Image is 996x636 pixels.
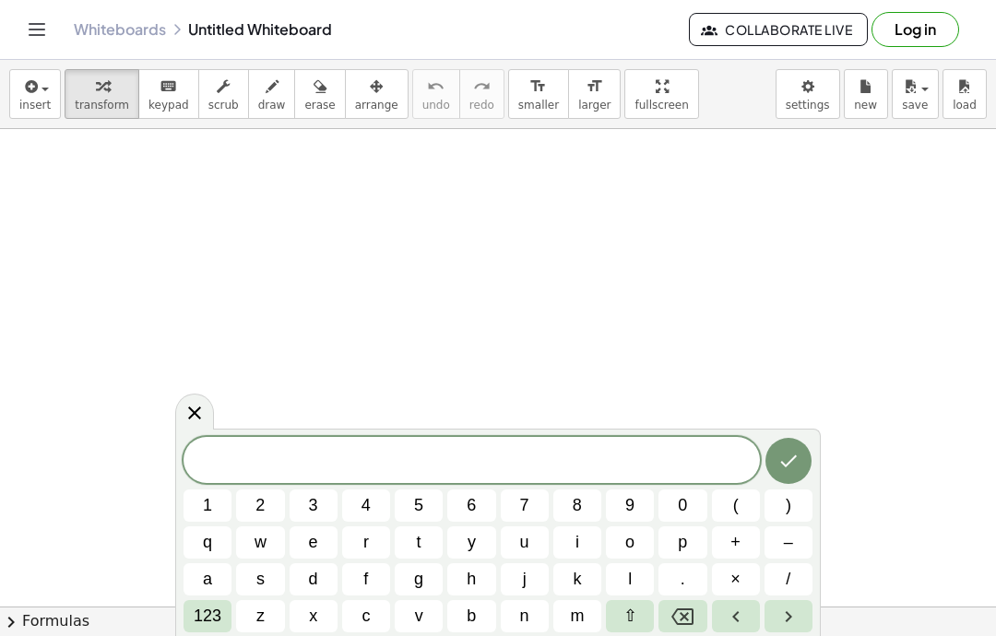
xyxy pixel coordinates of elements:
span: z [256,604,265,629]
span: o [625,530,634,555]
button: m [553,600,601,632]
span: p [678,530,687,555]
span: scrub [208,99,239,112]
button: x [290,600,338,632]
button: 1 [184,489,231,522]
span: n [520,604,529,629]
span: larger [578,99,611,112]
span: 8 [573,493,582,518]
i: format_size [529,76,547,98]
span: – [784,530,793,555]
button: save [892,69,939,119]
button: d [290,563,338,595]
span: g [414,567,423,592]
span: 5 [414,493,423,518]
button: e [290,526,338,559]
span: . [681,567,685,592]
span: s [256,567,265,592]
span: redo [469,99,494,112]
span: 4 [362,493,371,518]
button: f [342,563,390,595]
button: g [395,563,443,595]
button: t [395,526,443,559]
button: insert [9,69,61,119]
span: load [953,99,977,112]
button: 6 [447,489,495,522]
button: Log in [871,12,959,47]
span: d [309,567,318,592]
span: fullscreen [634,99,688,112]
span: f [363,567,368,592]
span: y [468,530,476,555]
button: arrange [345,69,409,119]
button: Default keyboard [184,600,231,632]
span: v [415,604,423,629]
span: k [573,567,581,592]
span: 9 [625,493,634,518]
button: o [606,526,654,559]
button: h [447,563,495,595]
span: transform [75,99,129,112]
button: c [342,600,390,632]
i: format_size [586,76,603,98]
span: ( [733,493,739,518]
button: u [501,526,549,559]
button: 9 [606,489,654,522]
span: + [730,530,741,555]
span: erase [304,99,335,112]
button: Shift [606,600,654,632]
button: 2 [236,489,284,522]
button: undoundo [412,69,460,119]
span: r [363,530,369,555]
button: p [658,526,706,559]
button: 7 [501,489,549,522]
span: draw [258,99,286,112]
button: ( [712,489,760,522]
button: Minus [765,526,812,559]
span: Collaborate Live [705,21,852,38]
button: k [553,563,601,595]
span: b [467,604,476,629]
button: scrub [198,69,249,119]
i: keyboard [160,76,177,98]
button: l [606,563,654,595]
span: settings [786,99,830,112]
button: a [184,563,231,595]
button: settings [776,69,840,119]
span: / [786,567,790,592]
button: format_sizelarger [568,69,621,119]
span: 6 [467,493,476,518]
button: s [236,563,284,595]
span: new [854,99,877,112]
button: erase [294,69,345,119]
button: transform [65,69,139,119]
span: keypad [148,99,189,112]
button: v [395,600,443,632]
button: Right arrow [765,600,812,632]
button: j [501,563,549,595]
button: r [342,526,390,559]
span: ) [786,493,791,518]
span: x [309,604,317,629]
span: undo [422,99,450,112]
span: smaller [518,99,559,112]
span: l [628,567,632,592]
span: q [203,530,212,555]
button: Left arrow [712,600,760,632]
i: redo [473,76,491,98]
span: u [520,530,529,555]
button: 0 [658,489,706,522]
button: i [553,526,601,559]
span: 0 [678,493,687,518]
button: z [236,600,284,632]
span: ⇧ [623,604,637,629]
button: Toggle navigation [22,15,52,44]
i: undo [427,76,445,98]
button: Backspace [658,600,706,632]
button: Times [712,563,760,595]
button: fullscreen [624,69,698,119]
button: keyboardkeypad [138,69,199,119]
button: Done [765,438,812,484]
button: q [184,526,231,559]
button: draw [248,69,296,119]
